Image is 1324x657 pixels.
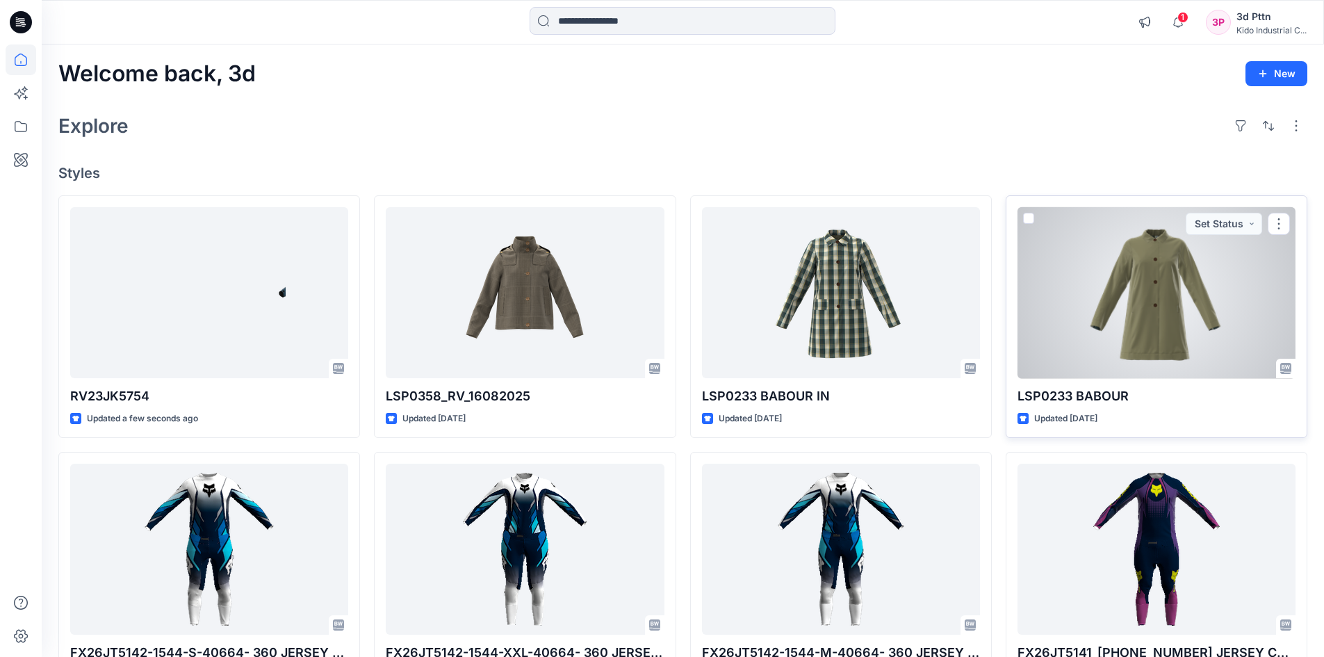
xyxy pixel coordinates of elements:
span: 1 [1177,12,1188,23]
a: FX26JT5142-1544-S-40664- 360 JERSEY CORE GRAPHIC [70,464,348,635]
p: Updated [DATE] [1034,412,1097,426]
p: Updated [DATE] [719,412,782,426]
p: Updated [DATE] [402,412,466,426]
a: LSP0233 BABOUR IN [702,207,980,379]
a: RV23JK5754 [70,207,348,379]
p: Updated a few seconds ago [87,412,198,426]
div: Kido Industrial C... [1236,25,1307,35]
h2: Explore [58,115,129,137]
h2: Welcome back, 3d [58,61,256,87]
a: LSP0358_RV_16082025 [386,207,664,379]
div: 3P [1206,10,1231,35]
p: LSP0233 BABOUR [1017,387,1296,406]
h4: Styles [58,165,1307,181]
div: 3d Pttn [1236,8,1307,25]
button: New [1245,61,1307,86]
a: LSP0233 BABOUR [1017,207,1296,379]
p: LSP0358_RV_16082025 [386,387,664,406]
a: FX26JT5141_5143-40662-360 JERSEY COMMERCIAL-GRAPHIC [1017,464,1296,635]
p: RV23JK5754 [70,387,348,406]
p: LSP0233 BABOUR IN [702,387,980,406]
a: FX26JT5142-1544-XXL-40664- 360 JERSEY CORE GRAPHIC [386,464,664,635]
a: FX26JT5142-1544-M-40664- 360 JERSEY CORE GRAPHIC [702,464,980,635]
